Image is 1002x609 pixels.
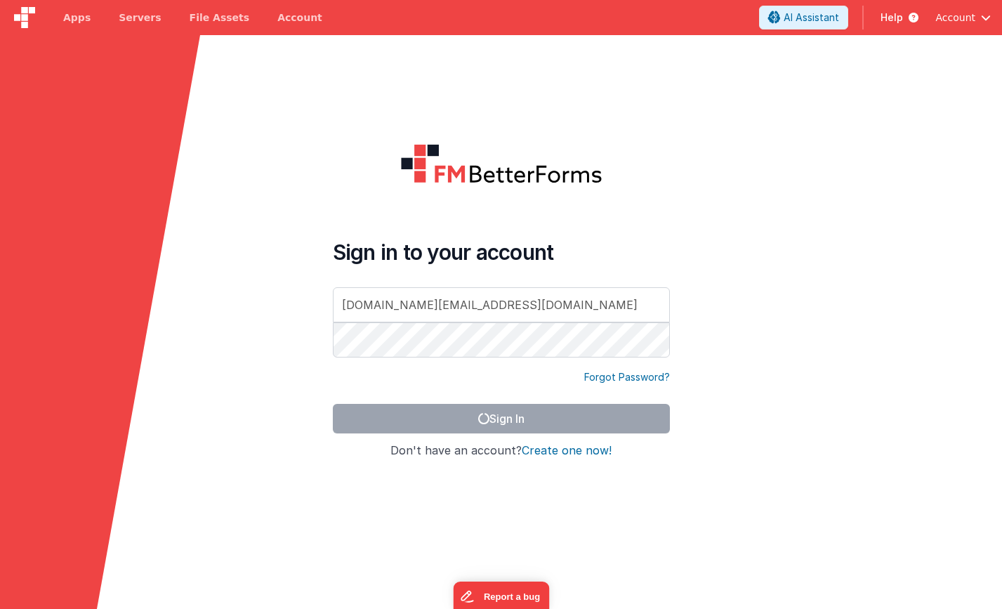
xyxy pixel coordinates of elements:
[759,6,848,30] button: AI Assistant
[333,404,670,433] button: Sign In
[333,445,670,457] h4: Don't have an account?
[522,445,612,457] button: Create one now!
[333,287,670,322] input: Email Address
[333,240,670,265] h4: Sign in to your account
[881,11,903,25] span: Help
[190,11,250,25] span: File Assets
[935,11,991,25] button: Account
[63,11,91,25] span: Apps
[584,370,670,384] a: Forgot Password?
[784,11,839,25] span: AI Assistant
[119,11,161,25] span: Servers
[935,11,975,25] span: Account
